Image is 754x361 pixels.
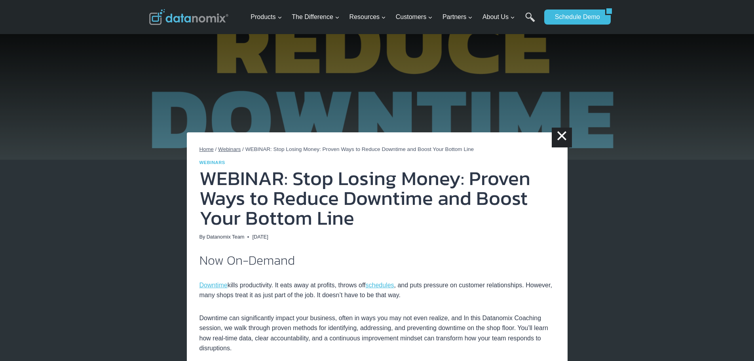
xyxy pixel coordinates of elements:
[482,12,515,22] span: About Us
[366,282,394,288] a: schedules
[149,9,228,25] img: Datanomix
[245,146,474,152] span: WEBINAR: Stop Losing Money: Proven Ways to Reduce Downtime and Boost Your Bottom Line
[544,10,605,25] a: Schedule Demo
[525,12,535,30] a: Search
[218,146,241,152] a: Webinars
[199,280,555,300] p: kills productivity. It eats away at profits, throws off , and puts pressure on customer relations...
[207,234,245,240] a: Datanomix Team
[215,146,217,152] span: /
[396,12,433,22] span: Customers
[199,160,225,165] a: Webinars
[292,12,340,22] span: The Difference
[199,168,555,228] h1: WEBINAR: Stop Losing Money: Proven Ways to Reduce Downtime and Boost Your Bottom Line
[251,12,282,22] span: Products
[443,12,473,22] span: Partners
[252,233,268,241] time: [DATE]
[552,128,572,147] a: ×
[199,313,555,353] p: Downtime can significantly impact your business, often in ways you may not even realize, and In t...
[199,233,205,241] span: By
[247,4,540,30] nav: Primary Navigation
[199,145,555,154] nav: Breadcrumbs
[242,146,244,152] span: /
[199,146,214,152] a: Home
[349,12,386,22] span: Resources
[199,254,555,267] h2: Now On-Demand
[199,282,228,288] a: Downtime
